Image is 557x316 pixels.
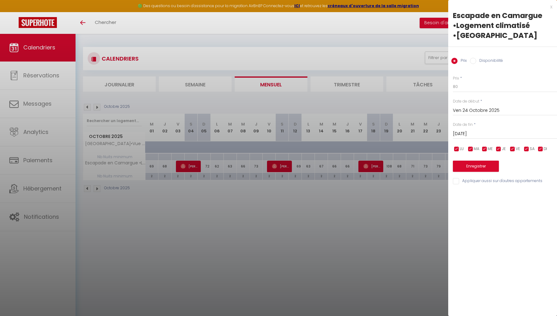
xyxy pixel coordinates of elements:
span: SA [530,146,535,152]
label: Prix [458,58,467,65]
span: JE [502,146,506,152]
button: Enregistrer [453,161,499,172]
label: Prix [453,76,459,81]
span: DI [544,146,547,152]
label: Date de début [453,98,479,104]
div: Escapade en Camargue •Logement climatisé •[GEOGRAPHIC_DATA] [453,11,552,40]
span: MA [474,146,479,152]
label: Disponibilité [476,58,503,65]
span: LU [460,146,464,152]
span: VE [516,146,520,152]
div: x [448,3,552,11]
button: Ouvrir le widget de chat LiveChat [5,2,24,21]
label: Date de fin [453,122,473,128]
span: ME [488,146,493,152]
